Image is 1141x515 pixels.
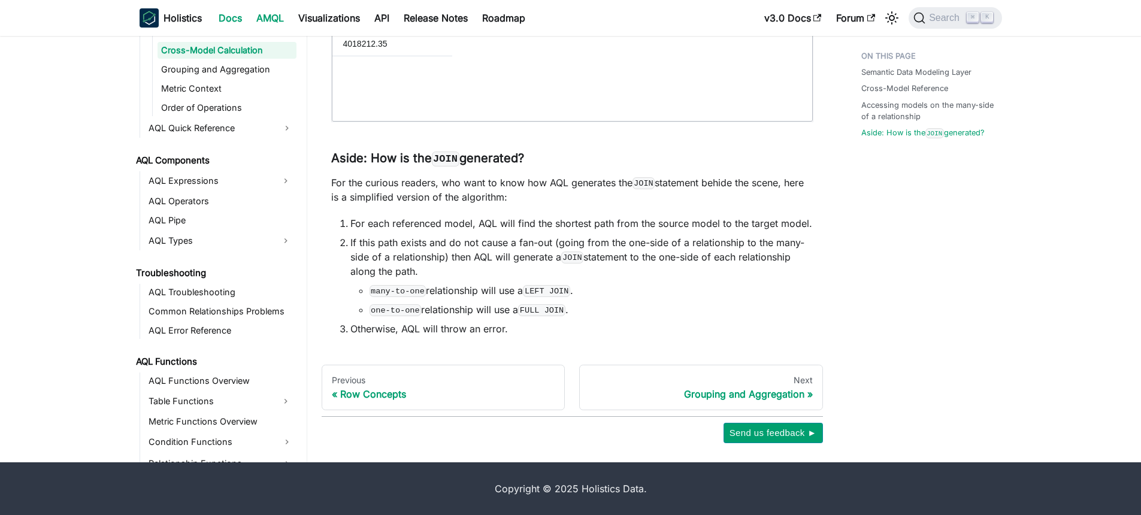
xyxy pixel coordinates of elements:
[370,283,813,298] li: relationship will use a .
[981,12,993,23] kbd: K
[332,31,452,56] div: 4018212.35
[861,99,995,122] a: Accessing models on the many-side of a relationship
[145,392,275,411] a: Table Functions
[397,8,475,28] a: Release Notes
[275,171,296,190] button: Expand sidebar category 'AQL Expressions'
[882,8,901,28] button: Switch between dark and light mode (currently light mode)
[164,11,202,25] b: Holistics
[757,8,829,28] a: v3.0 Docs
[909,7,1001,29] button: Search (Command+K)
[730,425,817,441] span: Send us feedback ►
[145,413,296,430] a: Metric Functions Overview
[925,128,944,138] code: JOIN
[211,8,249,28] a: Docs
[145,322,296,339] a: AQL Error Reference
[331,175,813,204] p: For the curious readers, who want to know how AQL generates the statement behide the scene, here ...
[350,235,813,317] li: If this path exists and do not cause a fan-out (going from the one-side of a relationship to the ...
[370,285,426,297] code: many-to-one
[724,423,823,443] button: Send us feedback ►
[275,231,296,250] button: Expand sidebar category 'AQL Types'
[861,127,985,138] a: Aside: How is theJOINgenerated?
[632,177,655,189] code: JOIN
[925,13,967,23] span: Search
[829,8,882,28] a: Forum
[589,388,813,400] div: Grouping and Aggregation
[518,304,565,316] code: FULL JOIN
[370,304,422,316] code: one-to-one
[332,388,555,400] div: Row Concepts
[370,302,813,317] li: relationship will use a .
[158,42,296,59] a: Cross-Model Calculation
[331,151,813,166] h3: Aside: How is the generated?
[861,83,948,94] a: Cross-Model Reference
[432,152,459,166] code: JOIN
[275,392,296,411] button: Expand sidebar category 'Table Functions'
[145,454,296,473] a: Relationship Functions
[367,8,397,28] a: API
[140,8,159,28] img: Holistics
[158,99,296,116] a: Order of Operations
[350,216,813,231] li: For each referenced model, AQL will find the shortest path from the source model to the target mo...
[967,12,979,23] kbd: ⌘
[158,61,296,78] a: Grouping and Aggregation
[332,375,555,386] div: Previous
[145,231,275,250] a: AQL Types
[350,322,813,336] li: Otherwise, AQL will throw an error.
[158,80,296,97] a: Metric Context
[145,119,296,138] a: AQL Quick Reference
[523,285,570,297] code: LEFT JOIN
[322,365,565,410] a: PreviousRow Concepts
[145,193,296,210] a: AQL Operators
[475,8,532,28] a: Roadmap
[589,375,813,386] div: Next
[145,171,275,190] a: AQL Expressions
[140,8,202,28] a: HolisticsHolistics
[861,66,971,78] a: Semantic Data Modeling Layer
[145,212,296,229] a: AQL Pipe
[291,8,367,28] a: Visualizations
[132,152,296,169] a: AQL Components
[190,481,952,496] div: Copyright © 2025 Holistics Data.
[132,265,296,281] a: Troubleshooting
[145,284,296,301] a: AQL Troubleshooting
[322,365,823,410] nav: Docs pages
[145,432,296,452] a: Condition Functions
[145,303,296,320] a: Common Relationships Problems
[132,353,296,370] a: AQL Functions
[561,252,584,263] code: JOIN
[579,365,823,410] a: NextGrouping and Aggregation
[249,8,291,28] a: AMQL
[145,372,296,389] a: AQL Functions Overview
